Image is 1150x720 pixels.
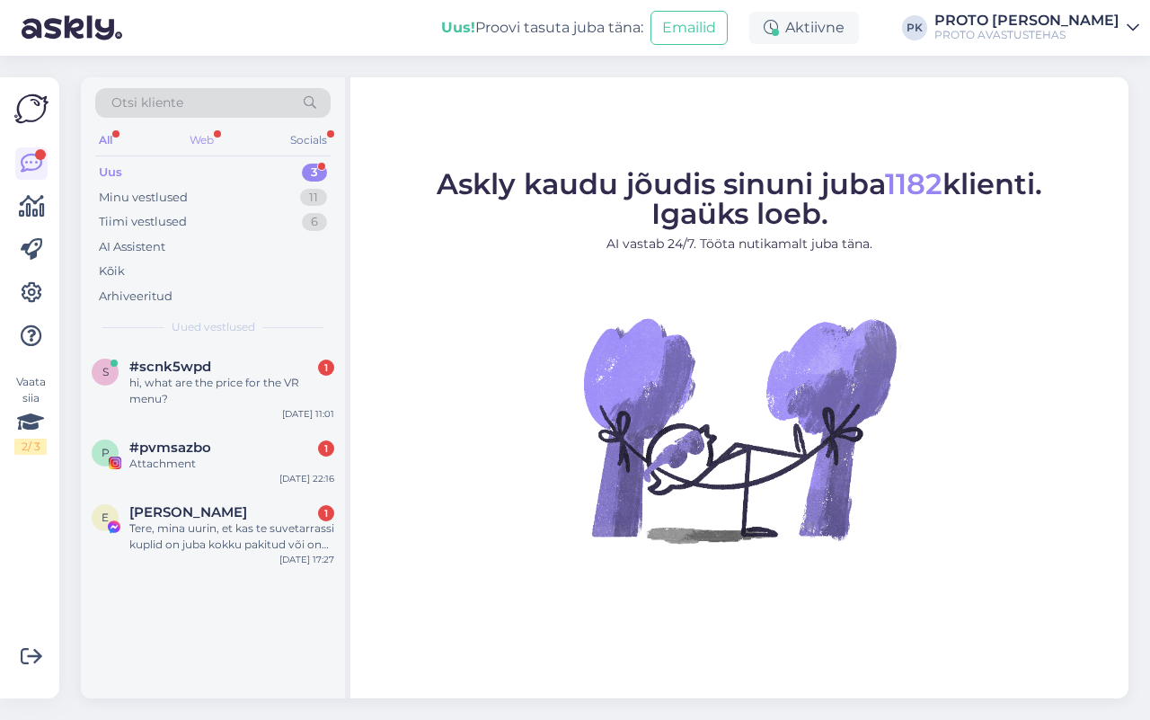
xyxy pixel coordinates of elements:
div: [DATE] 17:27 [279,553,334,566]
div: Tiimi vestlused [99,213,187,231]
span: #pvmsazbo [129,440,211,456]
div: Kõik [99,262,125,280]
div: Uus [99,164,122,182]
span: Otsi kliente [111,93,183,112]
div: 3 [302,164,327,182]
div: [DATE] 22:16 [279,472,334,485]
div: All [95,129,116,152]
span: s [102,365,109,378]
span: 1182 [885,166,942,201]
div: Attachment [129,456,334,472]
span: p [102,446,110,459]
div: AI Assistent [99,238,165,256]
button: Emailid [650,11,728,45]
p: AI vastab 24/7. Tööta nutikamalt juba täna. [437,235,1042,253]
img: Askly Logo [14,92,49,126]
div: 11 [300,189,327,207]
img: No Chat active [578,268,901,591]
div: PROTO [PERSON_NAME] [934,13,1119,28]
div: PROTO AVASTUSTEHAS [934,28,1119,42]
div: Socials [287,129,331,152]
div: hi, what are the price for the VR menu? [129,375,334,407]
span: E [102,511,109,524]
div: 2 / 3 [14,439,47,455]
div: Arhiveeritud [99,288,172,306]
span: #scnk5wpd [129,359,211,375]
b: Uus! [441,19,475,36]
div: Vaata siia [14,374,47,455]
div: PK [902,15,927,40]
div: 1 [318,360,334,376]
div: 6 [302,213,327,231]
div: Aktiivne [749,12,859,44]
div: 1 [318,505,334,521]
span: Askly kaudu jõudis sinuni juba klienti. Igaüks loeb. [437,166,1042,231]
div: Web [186,129,217,152]
span: Uued vestlused [172,319,255,335]
div: Minu vestlused [99,189,188,207]
div: Proovi tasuta juba täna: [441,17,643,39]
div: Tere, mina uurin, et kas te suvetarrassi kuplid on juba kokku pakitud või on need aastaringselt s... [129,520,334,553]
div: 1 [318,440,334,457]
span: Eda Veskimägi [129,504,247,520]
a: PROTO [PERSON_NAME]PROTO AVASTUSTEHAS [934,13,1139,42]
div: [DATE] 11:01 [282,407,334,421]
